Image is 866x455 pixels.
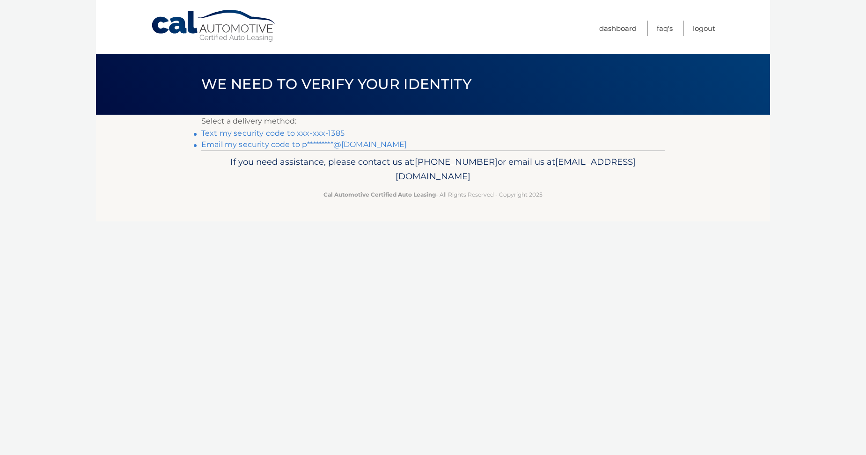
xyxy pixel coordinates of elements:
strong: Cal Automotive Certified Auto Leasing [323,191,436,198]
p: Select a delivery method: [201,115,665,128]
span: [PHONE_NUMBER] [415,156,498,167]
span: We need to verify your identity [201,75,471,93]
a: Dashboard [599,21,637,36]
p: If you need assistance, please contact us at: or email us at [207,154,659,184]
a: FAQ's [657,21,673,36]
a: Email my security code to p*********@[DOMAIN_NAME] [201,140,407,149]
a: Text my security code to xxx-xxx-1385 [201,129,345,138]
p: - All Rights Reserved - Copyright 2025 [207,190,659,199]
a: Cal Automotive [151,9,277,43]
a: Logout [693,21,715,36]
